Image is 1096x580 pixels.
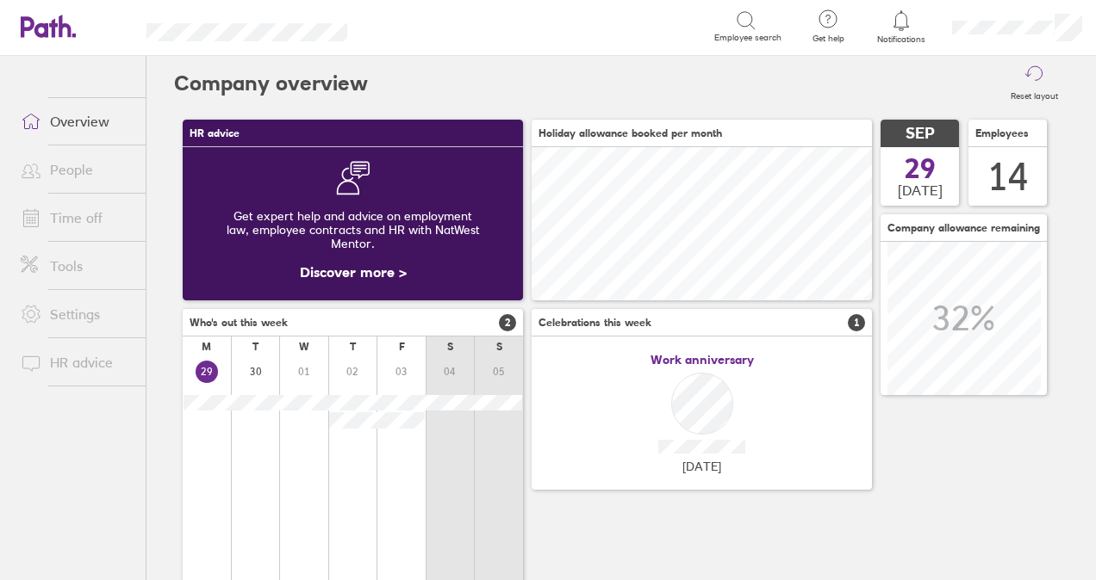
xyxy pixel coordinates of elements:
[7,201,146,235] a: Time off
[7,152,146,187] a: People
[874,34,930,45] span: Notifications
[1000,86,1068,102] label: Reset layout
[174,56,368,111] h2: Company overview
[394,18,438,34] div: Search
[539,317,651,329] span: Celebrations this week
[190,127,240,139] span: HR advice
[1000,56,1068,111] button: Reset layout
[7,345,146,379] a: HR advice
[800,34,856,44] span: Get help
[682,460,721,473] span: [DATE]
[202,341,211,353] div: M
[7,249,146,283] a: Tools
[496,341,502,353] div: S
[906,125,935,143] span: SEP
[975,127,1029,139] span: Employees
[651,353,754,367] span: Work anniversary
[252,341,258,353] div: T
[848,314,865,331] span: 1
[7,104,146,139] a: Overview
[887,222,1040,234] span: Company allowance remaining
[196,195,509,264] div: Get expert help and advice on employment law, employee contracts and HR with NatWest Mentor.
[299,341,309,353] div: W
[898,182,943,198] span: [DATE]
[499,314,516,331] span: 2
[447,341,453,353] div: S
[987,155,1029,199] div: 14
[714,33,782,43] span: Employee search
[399,341,405,353] div: F
[300,263,407,281] a: Discover more >
[874,9,930,45] a: Notifications
[905,155,936,182] span: 29
[190,317,288,329] span: Who's out this week
[539,127,722,139] span: Holiday allowance booked per month
[7,297,146,331] a: Settings
[350,341,356,353] div: T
